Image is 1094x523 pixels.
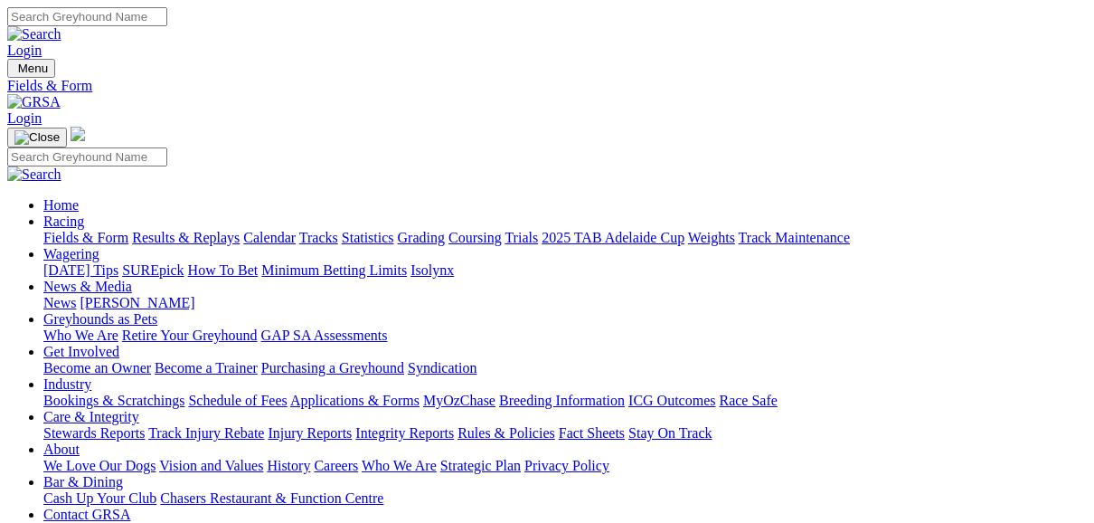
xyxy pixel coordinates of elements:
a: Trials [505,230,538,245]
a: Home [43,197,79,213]
a: Care & Integrity [43,409,139,424]
div: Wagering [43,262,1087,279]
img: Search [7,26,61,43]
a: MyOzChase [423,393,495,408]
a: Isolynx [410,262,454,278]
a: Retire Your Greyhound [122,328,258,343]
a: Breeding Information [499,393,625,408]
a: How To Bet [188,262,259,278]
a: Statistics [342,230,394,245]
img: GRSA [7,94,61,110]
a: Chasers Restaurant & Function Centre [160,490,383,506]
div: Racing [43,230,1087,246]
a: Calendar [243,230,296,245]
a: Bar & Dining [43,474,123,490]
a: History [267,458,310,473]
a: Greyhounds as Pets [43,311,157,327]
a: Who We Are [43,328,118,343]
a: Fields & Form [7,78,1087,94]
div: About [43,458,1087,474]
a: Injury Reports [268,425,352,441]
input: Search [7,147,167,166]
img: logo-grsa-white.png [71,127,85,141]
a: Wagering [43,246,99,261]
div: Industry [43,393,1087,409]
a: News [43,295,76,310]
a: Bookings & Scratchings [43,393,184,408]
a: Industry [43,376,91,392]
a: Minimum Betting Limits [261,262,407,278]
a: Weights [688,230,735,245]
a: ICG Outcomes [628,393,715,408]
span: Menu [18,62,48,75]
a: Racing [43,214,84,229]
a: Login [7,110,42,126]
a: Contact GRSA [43,507,130,522]
a: Purchasing a Greyhound [261,360,404,376]
a: Who We Are [362,458,437,473]
a: Results & Replays [132,230,240,245]
a: Careers [314,458,358,473]
a: Vision and Values [159,458,263,473]
a: Fact Sheets [559,425,625,441]
img: Search [7,166,61,183]
a: Get Involved [43,344,119,359]
div: News & Media [43,295,1087,311]
a: Applications & Forms [290,393,420,408]
button: Toggle navigation [7,59,55,78]
a: SUREpick [122,262,184,278]
img: Close [14,130,60,145]
a: Login [7,43,42,58]
div: Care & Integrity [43,425,1087,442]
a: About [43,442,80,457]
a: Stay On Track [628,425,712,441]
a: Privacy Policy [524,458,609,473]
a: Tracks [299,230,338,245]
a: Schedule of Fees [188,393,287,408]
a: Grading [398,230,445,245]
input: Search [7,7,167,26]
a: 2025 TAB Adelaide Cup [542,230,684,245]
div: Get Involved [43,360,1087,376]
a: GAP SA Assessments [261,328,388,343]
a: [PERSON_NAME] [80,295,194,310]
a: Race Safe [719,393,777,408]
a: Integrity Reports [355,425,454,441]
a: Track Maintenance [739,230,850,245]
a: Fields & Form [43,230,128,245]
div: Greyhounds as Pets [43,328,1087,344]
a: Cash Up Your Club [43,490,156,506]
button: Toggle navigation [7,128,67,147]
a: We Love Our Dogs [43,458,156,473]
a: [DATE] Tips [43,262,118,278]
a: Syndication [408,360,476,376]
a: Coursing [448,230,502,245]
a: Track Injury Rebate [148,425,264,441]
a: Strategic Plan [440,458,521,473]
a: News & Media [43,279,132,294]
a: Become a Trainer [155,360,258,376]
a: Stewards Reports [43,425,145,441]
a: Become an Owner [43,360,151,376]
div: Bar & Dining [43,490,1087,507]
a: Rules & Policies [457,425,555,441]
